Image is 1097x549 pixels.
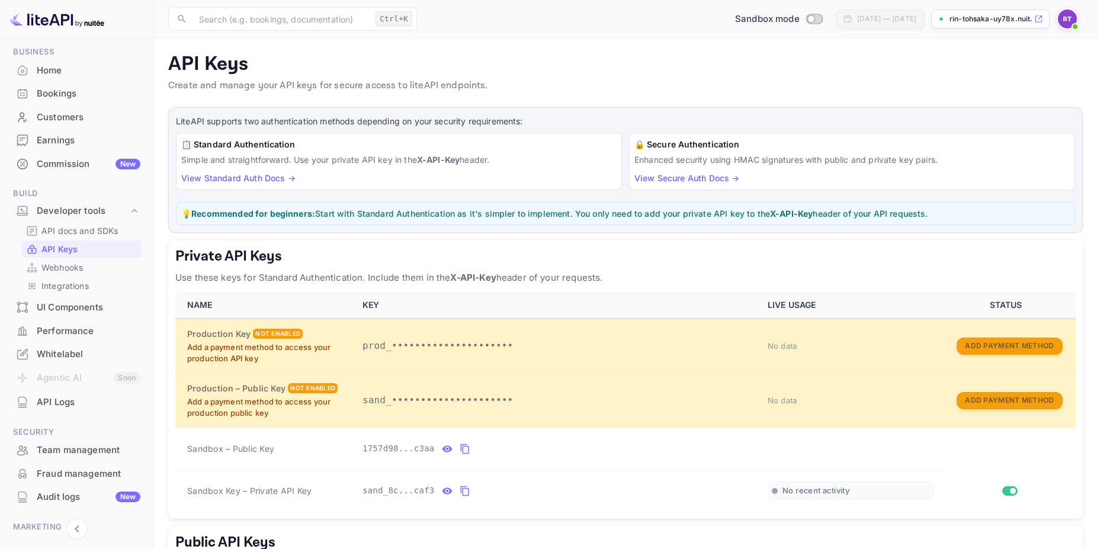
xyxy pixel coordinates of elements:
[21,222,142,239] div: API docs and SDKs
[7,46,146,59] span: Business
[7,296,146,319] div: UI Components
[735,12,800,26] span: Sandbox mode
[634,153,1070,166] p: Enhanced security using HMAC signatures with public and private key pairs.
[768,341,797,351] span: No data
[37,348,140,361] div: Whitelabel
[7,439,146,462] div: Team management
[7,59,146,82] div: Home
[7,129,146,152] div: Earnings
[7,391,146,413] a: API Logs
[857,14,916,24] div: [DATE] — [DATE]
[770,208,813,219] strong: X-API-Key
[37,467,140,481] div: Fraud management
[7,486,146,508] a: Audit logsNew
[21,259,142,276] div: Webhooks
[37,325,140,338] div: Performance
[37,301,140,314] div: UI Components
[7,463,146,484] a: Fraud management
[7,463,146,486] div: Fraud management
[1058,9,1077,28] img: rin tohsaka
[7,153,146,176] div: CommissionNew
[7,521,146,534] span: Marketing
[37,444,140,457] div: Team management
[355,292,761,319] th: KEY
[7,129,146,151] a: Earnings
[187,382,286,395] h6: Production – Public Key
[7,82,146,105] div: Bookings
[253,329,303,339] div: Not enabled
[175,292,1076,512] table: private api keys table
[37,134,140,147] div: Earnings
[768,396,797,405] span: No data
[363,339,753,353] p: prod_•••••••••••••••••••••
[7,343,146,366] div: Whitelabel
[66,518,88,540] button: Collapse navigation
[7,320,146,343] div: Performance
[761,292,941,319] th: LIVE USAGE
[376,11,412,27] div: Ctrl+K
[37,158,140,171] div: Commission
[9,9,104,28] img: LiteAPI logo
[782,486,849,496] span: No recent activity
[7,486,146,509] div: Audit logsNew
[7,153,146,175] a: CommissionNew
[450,272,496,283] strong: X-API-Key
[957,392,1062,409] button: Add Payment Method
[363,393,753,407] p: sand_•••••••••••••••••••••
[363,484,435,497] span: sand_8c...caf3
[7,201,146,221] div: Developer tools
[26,224,137,237] a: API docs and SDKs
[7,296,146,318] a: UI Components
[730,12,827,26] div: Switch to Production mode
[37,204,129,218] div: Developer tools
[181,173,296,183] a: View Standard Auth Docs →
[417,155,460,165] strong: X-API-Key
[187,342,348,365] p: Add a payment method to access your production API key
[116,159,140,169] div: New
[175,292,355,319] th: NAME
[37,111,140,124] div: Customers
[7,59,146,81] a: Home
[37,490,140,504] div: Audit logs
[941,292,1076,319] th: STATUS
[7,343,146,365] a: Whitelabel
[26,261,137,274] a: Webhooks
[21,277,142,294] div: Integrations
[26,280,137,292] a: Integrations
[187,328,251,341] h6: Production Key
[41,280,89,292] p: Integrations
[116,492,140,502] div: New
[191,208,315,219] strong: Recommended for beginners:
[288,383,338,393] div: Not enabled
[363,442,435,455] span: 1757d98...c3aa
[41,243,78,255] p: API Keys
[7,106,146,128] a: Customers
[957,394,1062,404] a: Add Payment Method
[181,207,1070,220] p: 💡 Start with Standard Authentication as it's simpler to implement. You only need to add your priv...
[7,82,146,104] a: Bookings
[181,138,617,151] h6: 📋 Standard Authentication
[7,320,146,342] a: Performance
[181,153,617,166] p: Simple and straightforward. Use your private API key in the header.
[37,396,140,409] div: API Logs
[41,261,83,274] p: Webhooks
[192,7,371,31] input: Search (e.g. bookings, documentation)
[950,14,1032,24] p: rin-tohsaka-uy78x.nuit...
[957,340,1062,350] a: Add Payment Method
[175,247,1076,266] h5: Private API Keys
[175,271,1076,285] p: Use these keys for Standard Authentication. Include them in the header of your requests.
[37,87,140,101] div: Bookings
[7,391,146,414] div: API Logs
[7,426,146,439] span: Security
[41,224,118,237] p: API docs and SDKs
[168,53,1083,76] p: API Keys
[187,442,274,455] span: Sandbox – Public Key
[176,115,1075,128] p: LiteAPI supports two authentication methods depending on your security requirements:
[168,79,1083,93] p: Create and manage your API keys for secure access to liteAPI endpoints.
[187,486,312,496] span: Sandbox Key – Private API Key
[957,338,1062,355] button: Add Payment Method
[7,187,146,200] span: Build
[21,240,142,258] div: API Keys
[634,138,1070,151] h6: 🔒 Secure Authentication
[7,439,146,461] a: Team management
